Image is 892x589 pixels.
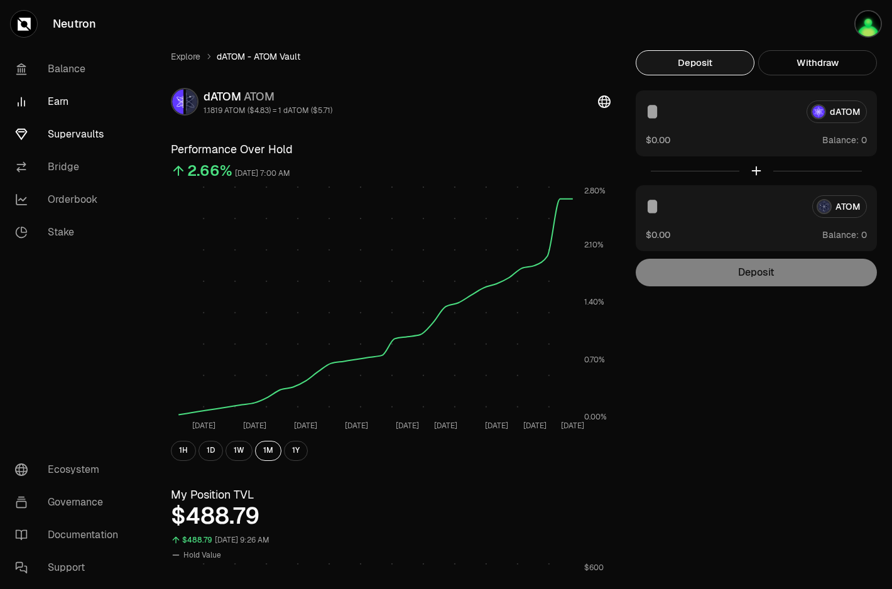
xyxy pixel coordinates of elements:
[5,183,136,216] a: Orderbook
[523,421,547,431] tspan: [DATE]
[5,519,136,551] a: Documentation
[172,89,183,114] img: dATOM Logo
[5,151,136,183] a: Bridge
[5,53,136,85] a: Balance
[822,229,859,241] span: Balance:
[235,166,290,181] div: [DATE] 7:00 AM
[584,240,604,250] tspan: 2.10%
[584,412,607,422] tspan: 0.00%
[646,228,670,241] button: $0.00
[182,533,212,548] div: $488.79
[854,10,882,38] img: kkr
[584,297,604,307] tspan: 1.40%
[584,563,604,573] tspan: $600
[217,50,300,63] span: dATOM - ATOM Vault
[561,421,584,431] tspan: [DATE]
[243,421,266,431] tspan: [DATE]
[186,89,197,114] img: ATOM Logo
[244,89,275,104] span: ATOM
[5,486,136,519] a: Governance
[226,441,253,461] button: 1W
[396,421,419,431] tspan: [DATE]
[171,50,200,63] a: Explore
[294,421,317,431] tspan: [DATE]
[5,216,136,249] a: Stake
[284,441,308,461] button: 1Y
[171,504,611,529] div: $488.79
[199,441,223,461] button: 1D
[204,105,332,116] div: 1.1819 ATOM ($4.83) = 1 dATOM ($5.71)
[636,50,754,75] button: Deposit
[183,550,221,560] span: Hold Value
[192,421,215,431] tspan: [DATE]
[584,355,605,365] tspan: 0.70%
[5,118,136,151] a: Supervaults
[485,421,508,431] tspan: [DATE]
[5,453,136,486] a: Ecosystem
[171,441,196,461] button: 1H
[5,85,136,118] a: Earn
[204,88,332,105] div: dATOM
[434,421,457,431] tspan: [DATE]
[171,141,611,158] h3: Performance Over Hold
[255,441,281,461] button: 1M
[171,50,611,63] nav: breadcrumb
[646,133,670,146] button: $0.00
[5,551,136,584] a: Support
[215,533,269,548] div: [DATE] 9:26 AM
[345,421,368,431] tspan: [DATE]
[171,486,611,504] h3: My Position TVL
[822,134,859,146] span: Balance:
[584,186,606,196] tspan: 2.80%
[758,50,877,75] button: Withdraw
[187,161,232,181] div: 2.66%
